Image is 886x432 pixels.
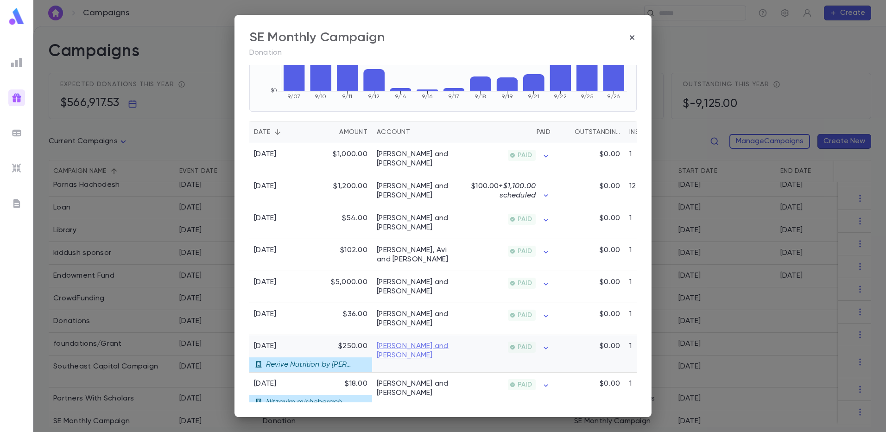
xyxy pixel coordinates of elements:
a: [PERSON_NAME] and [PERSON_NAME] [377,278,460,296]
button: Sort [324,125,339,140]
div: 1 [625,271,680,303]
span: PAID [514,248,536,255]
span: PAID [514,152,536,159]
tspan: 9/17 [449,94,459,100]
img: reports_grey.c525e4749d1bce6a11f5fe2a8de1b229.svg [11,57,22,68]
div: [DATE] [254,182,277,191]
a: [PERSON_NAME], Avi and [PERSON_NAME] [377,246,460,264]
div: 1 [625,143,680,175]
img: logo [7,7,26,25]
a: [PERSON_NAME] and [PERSON_NAME] [377,182,460,200]
div: Outstanding [555,121,625,143]
p: Nitzavim misheberach [266,398,342,407]
p: $100.00 [469,182,536,200]
div: 1 [625,303,680,335]
p: $0.00 [600,278,620,287]
button: Sort [522,125,537,140]
div: Paid [465,121,555,143]
a: [PERSON_NAME] and [PERSON_NAME] [377,310,460,328]
div: $54.00 [312,207,372,239]
div: [DATE] [254,214,277,223]
p: $0.00 [600,150,620,159]
button: Sort [410,125,425,140]
tspan: 9/07 [288,94,300,100]
p: $0.00 [600,246,620,255]
div: 1 [625,239,680,271]
button: Sort [560,125,575,140]
span: PAID [514,311,536,319]
a: [PERSON_NAME] and [PERSON_NAME] [377,379,460,398]
div: [DATE] [254,150,277,159]
p: Donation [249,48,637,57]
div: 1 [625,207,680,239]
div: Amount [339,121,367,143]
div: [DATE] [254,379,343,388]
div: 1 [625,373,680,410]
div: Date [249,121,312,143]
div: [DATE] [254,278,277,287]
a: [PERSON_NAME] and [PERSON_NAME] [377,214,460,232]
div: $102.00 [312,239,372,271]
div: Date [254,121,270,143]
tspan: 9/12 [368,94,380,100]
div: Installments [625,121,680,143]
tspan: 9/10 [315,94,327,100]
p: 12 [629,182,636,191]
div: Account [372,121,465,143]
span: PAID [514,216,536,223]
div: Installments [629,121,661,143]
p: Revive Nutrition by [PERSON_NAME] [266,360,354,369]
a: [PERSON_NAME] and [PERSON_NAME] [377,150,460,168]
img: imports_grey.530a8a0e642e233f2baf0ef88e8c9fcb.svg [11,163,22,174]
div: Outstanding [575,121,620,143]
tspan: 9/25 [581,94,593,100]
tspan: 9/11 [342,94,352,100]
tspan: 9/22 [554,94,567,100]
p: $0.00 [600,214,620,223]
span: PAID [514,280,536,287]
p: $0.00 [600,310,620,319]
tspan: 9/26 [608,94,620,100]
a: [PERSON_NAME] and [PERSON_NAME] [377,342,460,360]
img: campaigns_gradient.17ab1fa96dd0f67c2e976ce0b3818124.svg [11,92,22,103]
span: PAID [514,381,536,388]
tspan: 9/16 [422,94,433,100]
p: $0.00 [600,379,620,388]
div: Amount [312,121,372,143]
img: letters_grey.7941b92b52307dd3b8a917253454ce1c.svg [11,198,22,209]
span: PAID [514,343,536,351]
div: [DATE] [254,310,277,319]
div: [DATE] [254,246,277,255]
tspan: 9/21 [528,94,539,100]
div: 1 [625,335,680,373]
div: Account [377,121,410,143]
tspan: 9/19 [502,94,513,100]
div: Paid [537,121,551,143]
div: $5,000.00 [312,271,372,303]
tspan: $0 [271,88,277,94]
div: $36.00 [312,303,372,335]
div: [DATE] [254,342,351,351]
span: + $1,100.00 scheduled [499,183,536,199]
p: $0.00 [600,182,620,191]
tspan: 9/18 [475,94,486,100]
p: $0.00 [600,342,620,351]
tspan: 9/14 [395,94,406,100]
div: $1,200.00 [312,175,372,207]
div: $1,000.00 [312,143,372,175]
button: Sort [270,125,285,140]
div: SE Monthly Campaign [249,30,385,45]
img: batches_grey.339ca447c9d9533ef1741baa751efc33.svg [11,127,22,139]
